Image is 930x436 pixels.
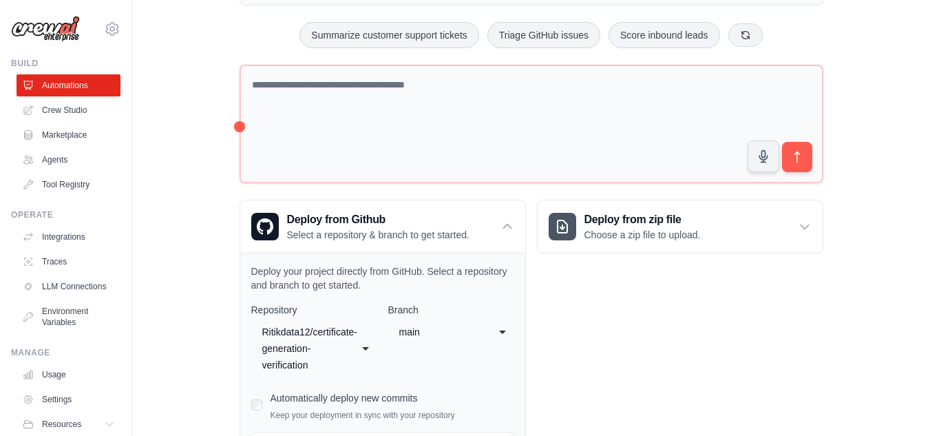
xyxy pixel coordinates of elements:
[17,226,120,248] a: Integrations
[251,303,377,317] label: Repository
[299,22,478,48] button: Summarize customer support tickets
[17,174,120,196] a: Tool Registry
[584,228,701,242] p: Choose a zip file to upload.
[287,228,469,242] p: Select a repository & branch to get started.
[251,264,514,292] p: Deploy your project directly from GitHub. Select a repository and branch to get started.
[17,276,120,298] a: LLM Connections
[622,22,930,436] iframe: Chat Widget
[11,347,120,358] div: Manage
[11,16,80,42] img: Logo
[17,74,120,96] a: Automations
[17,300,120,333] a: Environment Variables
[17,251,120,273] a: Traces
[42,419,81,430] span: Resources
[609,22,720,48] button: Score inbound leads
[487,22,600,48] button: Triage GitHub issues
[287,211,469,228] h3: Deploy from Github
[17,99,120,121] a: Crew Studio
[399,324,476,340] div: main
[584,211,701,228] h3: Deploy from zip file
[17,388,120,411] a: Settings
[11,209,120,220] div: Operate
[262,324,339,373] div: Ritikdata12/certificate-generation-verification
[388,303,514,317] label: Branch
[271,393,418,404] label: Automatically deploy new commits
[17,124,120,146] a: Marketplace
[17,413,120,435] button: Resources
[11,58,120,69] div: Build
[271,410,455,421] p: Keep your deployment in sync with your repository
[17,364,120,386] a: Usage
[17,149,120,171] a: Agents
